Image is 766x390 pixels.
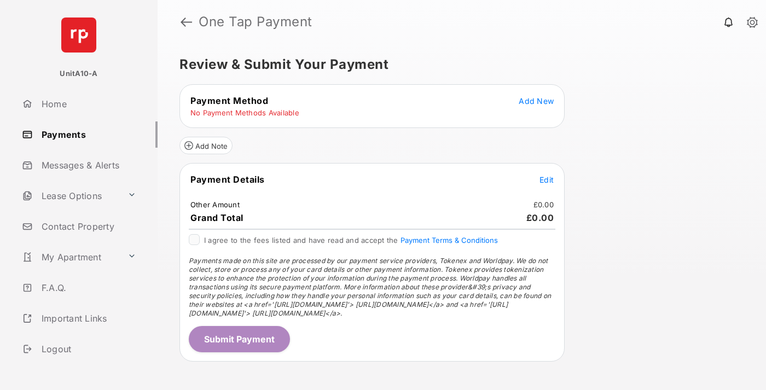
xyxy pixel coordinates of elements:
[18,183,123,209] a: Lease Options
[199,15,312,28] strong: One Tap Payment
[18,121,158,148] a: Payments
[190,95,268,106] span: Payment Method
[189,257,551,317] span: Payments made on this site are processed by our payment service providers, Tokenex and Worldpay. ...
[189,326,290,352] button: Submit Payment
[533,200,554,209] td: £0.00
[190,200,240,209] td: Other Amount
[519,96,554,106] span: Add New
[18,244,123,270] a: My Apartment
[18,152,158,178] a: Messages & Alerts
[18,305,141,331] a: Important Links
[18,275,158,301] a: F.A.Q.
[526,212,554,223] span: £0.00
[18,91,158,117] a: Home
[190,174,265,185] span: Payment Details
[204,236,498,245] span: I agree to the fees listed and have read and accept the
[60,68,97,79] p: UnitA10-A
[179,137,233,154] button: Add Note
[18,213,158,240] a: Contact Property
[539,175,554,184] span: Edit
[519,95,554,106] button: Add New
[61,18,96,53] img: svg+xml;base64,PHN2ZyB4bWxucz0iaHR0cDovL3d3dy53My5vcmcvMjAwMC9zdmciIHdpZHRoPSI2NCIgaGVpZ2h0PSI2NC...
[190,108,300,118] td: No Payment Methods Available
[190,212,243,223] span: Grand Total
[18,336,158,362] a: Logout
[179,58,735,71] h5: Review & Submit Your Payment
[539,174,554,185] button: Edit
[401,236,498,245] button: I agree to the fees listed and have read and accept the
